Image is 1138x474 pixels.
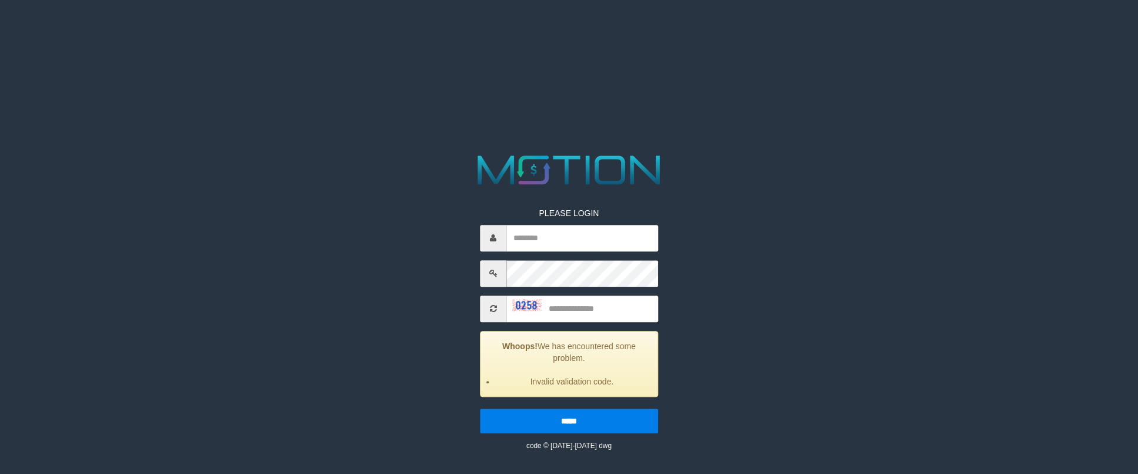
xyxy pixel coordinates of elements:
div: We has encountered some problem. [480,331,658,397]
small: code © [DATE]-[DATE] dwg [526,442,612,450]
img: MOTION_logo.png [469,150,669,190]
img: captcha [512,299,542,311]
strong: Whoops! [502,342,538,351]
li: Invalid validation code. [495,376,649,387]
p: PLEASE LOGIN [480,207,658,219]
